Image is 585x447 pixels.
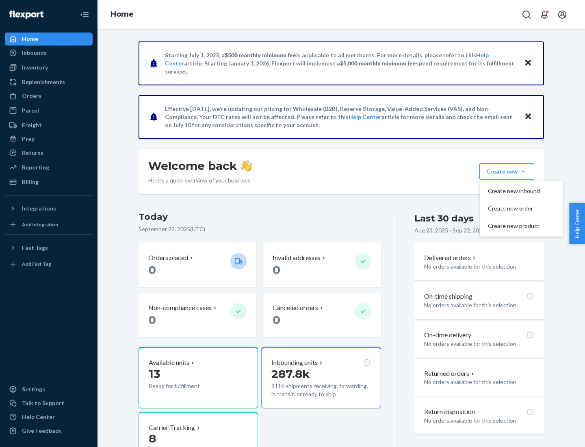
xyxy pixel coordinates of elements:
[424,407,475,417] p: Return disposition
[22,221,58,228] div: Add Integration
[5,218,93,231] a: Add Integration
[5,241,93,254] button: Fast Tags
[139,210,381,223] h3: Today
[5,424,93,437] button: Give Feedback
[271,367,310,381] span: 287.8k
[149,367,160,381] span: 13
[148,253,188,263] p: Orders placed
[481,217,561,235] button: Create new product
[424,253,477,263] button: Delivered orders
[165,105,516,129] p: Effective [DATE], we're updating our pricing for Wholesale (B2B), Reserve Storage, Value-Added Se...
[22,399,64,407] div: Talk to Support
[110,10,134,19] a: Home
[22,413,55,421] div: Help Center
[139,243,256,287] button: Orders placed 0
[414,212,474,225] div: Last 30 days
[518,7,535,23] button: Open Search Box
[479,163,534,180] button: Create newCreate new inboundCreate new orderCreate new product
[261,347,381,408] button: Inbounding units287.8k9116 shipments receiving, forwarding, in transit, or ready to ship
[424,369,476,378] button: Returned orders
[340,60,416,67] span: $5,000 monthly minimum fee
[104,3,140,26] ol: breadcrumbs
[349,113,381,120] a: Help Center
[273,313,280,327] span: 0
[424,330,471,340] p: On-time delivery
[5,33,93,46] a: Home
[149,382,224,390] p: Ready for fulfillment
[271,382,370,398] p: 9116 shipments receiving, forwarding, in transit, or ready to ship
[424,292,472,301] p: On-time shipping
[5,202,93,215] button: Integrations
[148,176,252,184] p: Here’s a quick overview of your business
[424,340,534,348] p: No orders available for this selection
[22,121,42,129] div: Freight
[22,260,51,267] div: Add Fast Tag
[536,7,552,23] button: Open notifications
[523,111,533,123] button: Close
[9,11,43,19] img: Flexport logo
[481,182,561,200] button: Create new inbound
[22,35,38,43] div: Home
[22,178,39,186] div: Billing
[225,52,296,59] span: $500 monthly minimum fee
[22,135,35,143] div: Prep
[424,378,534,386] p: No orders available for this selection
[481,200,561,217] button: Create new order
[488,188,540,194] span: Create new inbound
[5,258,93,271] a: Add Fast Tag
[22,427,61,435] div: Give Feedback
[148,303,212,312] p: Non-compliance cases
[5,132,93,145] a: Prep
[273,303,318,312] p: Canceled orders
[554,7,570,23] button: Open account menu
[22,49,47,57] div: Inbounds
[148,313,156,327] span: 0
[139,347,258,408] button: Available units13Ready for fulfillment
[22,78,65,86] div: Replenishments
[22,63,48,72] div: Inventory
[263,293,381,337] button: Canceled orders 0
[139,293,256,337] button: Non-compliance cases 0
[5,410,93,423] a: Help Center
[263,243,381,287] button: Invalid addresses 0
[165,51,516,76] p: Starting July 1, 2025, a is applicable to all merchants. For more details, please refer to this a...
[5,61,93,74] a: Inventory
[424,301,534,309] p: No orders available for this selection
[5,89,93,102] a: Orders
[139,225,381,233] p: September 22, 2025 ( UTC )
[22,106,39,115] div: Parcel
[271,358,318,367] p: Inbounding units
[22,204,56,213] div: Integrations
[5,104,93,117] a: Parcel
[149,432,156,445] span: 8
[5,146,93,159] a: Returns
[22,244,48,252] div: Fast Tags
[424,417,534,425] p: No orders available for this selection
[22,92,41,100] div: Orders
[5,161,93,174] a: Reporting
[569,203,585,244] button: Help Center
[22,149,43,157] div: Returns
[22,385,45,393] div: Settings
[240,160,252,171] img: hand-wave emoji
[488,223,540,229] span: Create new product
[273,253,321,263] p: Invalid addresses
[5,76,93,89] a: Replenishments
[273,263,280,277] span: 0
[5,397,93,410] a: Talk to Support
[149,358,189,367] p: Available units
[5,176,93,189] a: Billing
[424,263,534,271] p: No orders available for this selection
[148,158,252,173] h1: Welcome back
[414,226,500,234] p: Aug 23, 2025 - Sep 22, 2025 ( UTC )
[148,263,156,277] span: 0
[5,46,93,59] a: Inbounds
[149,423,195,432] p: Carrier Tracking
[488,206,540,211] span: Create new order
[22,163,49,171] div: Reporting
[76,7,93,23] button: Close Navigation
[5,119,93,132] a: Freight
